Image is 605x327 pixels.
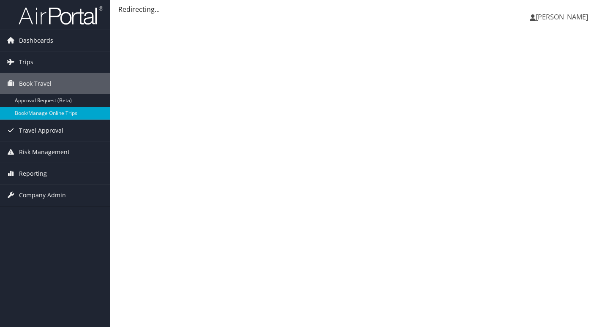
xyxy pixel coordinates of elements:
[19,73,52,94] span: Book Travel
[118,4,597,14] div: Redirecting...
[19,142,70,163] span: Risk Management
[19,120,63,141] span: Travel Approval
[536,12,588,22] span: [PERSON_NAME]
[530,4,597,30] a: [PERSON_NAME]
[19,5,103,25] img: airportal-logo.png
[19,185,66,206] span: Company Admin
[19,163,47,184] span: Reporting
[19,30,53,51] span: Dashboards
[19,52,33,73] span: Trips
